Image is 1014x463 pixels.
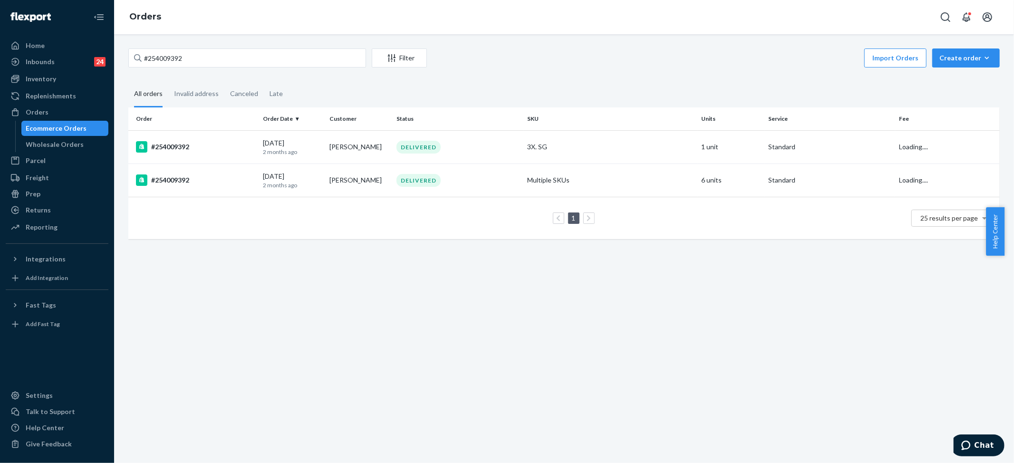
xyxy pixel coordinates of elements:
[134,81,163,107] div: All orders
[26,91,76,101] div: Replenishments
[372,53,426,63] div: Filter
[6,170,108,185] a: Freight
[764,107,895,130] th: Service
[895,130,1000,164] td: Loading....
[768,142,891,152] p: Standard
[129,11,161,22] a: Orders
[6,317,108,332] a: Add Fast Tag
[326,130,393,164] td: [PERSON_NAME]
[26,391,53,400] div: Settings
[26,205,51,215] div: Returns
[957,8,976,27] button: Open notifications
[26,274,68,282] div: Add Integration
[698,130,765,164] td: 1 unit
[26,74,56,84] div: Inventory
[864,48,927,68] button: Import Orders
[895,164,1000,197] td: Loading....
[128,107,259,130] th: Order
[6,270,108,286] a: Add Integration
[6,420,108,435] a: Help Center
[263,172,322,189] div: [DATE]
[26,41,45,50] div: Home
[26,189,40,199] div: Prep
[6,404,108,419] button: Talk to Support
[768,175,891,185] p: Standard
[26,300,56,310] div: Fast Tags
[270,81,283,106] div: Late
[26,124,87,133] div: Ecommerce Orders
[136,174,255,186] div: #254009392
[6,220,108,235] a: Reporting
[263,181,322,189] p: 2 months ago
[94,57,106,67] div: 24
[26,107,48,117] div: Orders
[570,214,578,222] a: Page 1 is your current page
[230,81,258,106] div: Canceled
[6,153,108,168] a: Parcel
[26,222,58,232] div: Reporting
[6,203,108,218] a: Returns
[263,138,322,156] div: [DATE]
[372,48,427,68] button: Filter
[26,173,49,183] div: Freight
[396,174,441,187] div: DELIVERED
[26,57,55,67] div: Inbounds
[26,320,60,328] div: Add Fast Tag
[523,164,698,197] td: Multiple SKUs
[26,407,75,416] div: Talk to Support
[523,107,698,130] th: SKU
[6,38,108,53] a: Home
[122,3,169,31] ol: breadcrumbs
[174,81,219,106] div: Invalid address
[26,423,64,433] div: Help Center
[978,8,997,27] button: Open account menu
[936,8,955,27] button: Open Search Box
[128,48,366,68] input: Search orders
[326,164,393,197] td: [PERSON_NAME]
[932,48,1000,68] button: Create order
[6,251,108,267] button: Integrations
[10,12,51,22] img: Flexport logo
[26,140,84,149] div: Wholesale Orders
[698,107,765,130] th: Units
[939,53,993,63] div: Create order
[921,214,978,222] span: 25 results per page
[396,141,441,154] div: DELIVERED
[6,54,108,69] a: Inbounds24
[6,388,108,403] a: Settings
[329,115,389,123] div: Customer
[6,88,108,104] a: Replenishments
[954,434,1004,458] iframe: Opens a widget where you can chat to one of our agents
[89,8,108,27] button: Close Navigation
[986,207,1004,256] button: Help Center
[527,142,694,152] div: 3X. SG
[698,164,765,197] td: 6 units
[136,141,255,153] div: #254009392
[263,148,322,156] p: 2 months ago
[26,254,66,264] div: Integrations
[259,107,326,130] th: Order Date
[6,436,108,452] button: Give Feedback
[26,156,46,165] div: Parcel
[895,107,1000,130] th: Fee
[6,71,108,87] a: Inventory
[6,298,108,313] button: Fast Tags
[6,186,108,202] a: Prep
[26,439,72,449] div: Give Feedback
[21,121,109,136] a: Ecommerce Orders
[6,105,108,120] a: Orders
[393,107,523,130] th: Status
[21,137,109,152] a: Wholesale Orders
